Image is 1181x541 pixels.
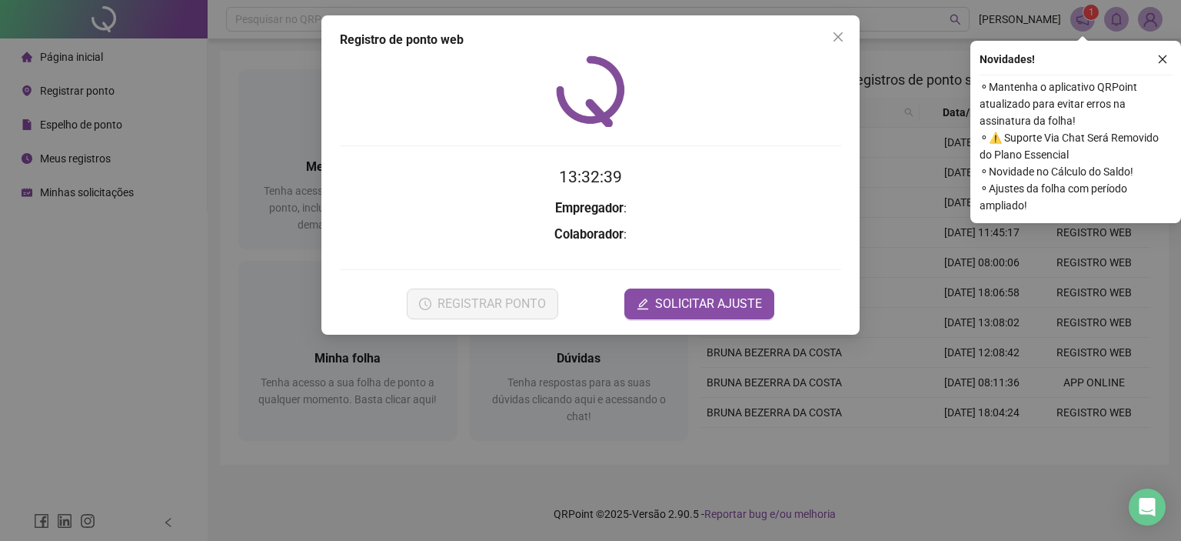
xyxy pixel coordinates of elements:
button: editSOLICITAR AJUSTE [624,289,774,319]
button: REGISTRAR PONTO [407,289,558,319]
span: ⚬ Ajustes da folha com período ampliado! [980,180,1172,214]
span: ⚬ Mantenha o aplicativo QRPoint atualizado para evitar erros na assinatura da folha! [980,78,1172,129]
h3: : [340,225,841,245]
span: ⚬ ⚠️ Suporte Via Chat Será Removido do Plano Essencial [980,129,1172,163]
h3: : [340,199,841,219]
span: SOLICITAR AJUSTE [655,295,762,313]
span: Novidades ! [980,51,1035,68]
span: edit [637,298,649,310]
strong: Empregador [555,201,624,215]
span: close [832,31,844,43]
button: Close [826,25,850,49]
div: Open Intercom Messenger [1129,489,1166,526]
strong: Colaborador [554,227,624,242]
div: Registro de ponto web [340,31,841,49]
img: QRPoint [556,55,625,127]
time: 13:32:39 [559,168,622,186]
span: close [1157,54,1168,65]
span: ⚬ Novidade no Cálculo do Saldo! [980,163,1172,180]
